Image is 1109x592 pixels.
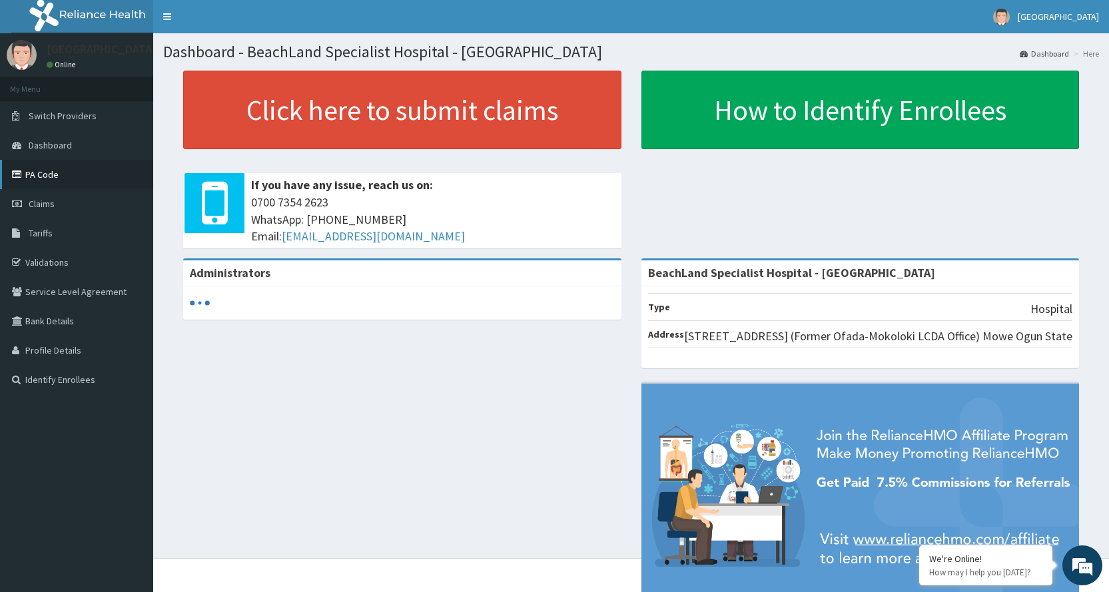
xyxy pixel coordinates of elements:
a: Dashboard [1020,48,1069,59]
span: Switch Providers [29,110,97,122]
li: Here [1070,48,1099,59]
span: Tariffs [29,227,53,239]
span: [GEOGRAPHIC_DATA] [1018,11,1099,23]
a: Click here to submit claims [183,71,621,149]
div: We're Online! [929,553,1042,565]
svg: audio-loading [190,293,210,313]
p: Hospital [1030,300,1072,318]
b: Administrators [190,265,270,280]
a: Online [47,60,79,69]
a: How to Identify Enrollees [641,71,1080,149]
b: Type [648,301,670,313]
p: How may I help you today? [929,567,1042,578]
p: [GEOGRAPHIC_DATA] [47,43,157,55]
img: User Image [7,40,37,70]
b: Address [648,328,684,340]
span: Dashboard [29,139,72,151]
b: If you have any issue, reach us on: [251,177,433,192]
span: Claims [29,198,55,210]
span: 0700 7354 2623 WhatsApp: [PHONE_NUMBER] Email: [251,194,615,245]
strong: BeachLand Specialist Hospital - [GEOGRAPHIC_DATA] [648,265,935,280]
p: [STREET_ADDRESS] (Former Ofada-Mokoloki LCDA Office) Mowe Ogun State [684,328,1072,345]
h1: Dashboard - BeachLand Specialist Hospital - [GEOGRAPHIC_DATA] [163,43,1099,61]
a: [EMAIL_ADDRESS][DOMAIN_NAME] [282,228,465,244]
img: User Image [993,9,1010,25]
